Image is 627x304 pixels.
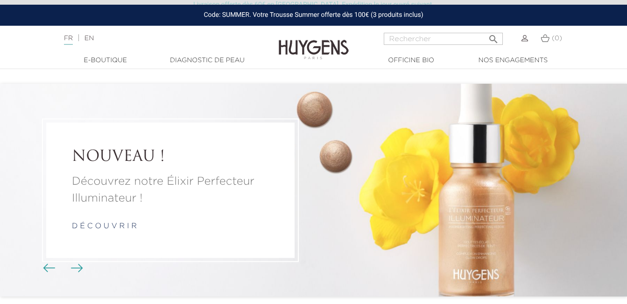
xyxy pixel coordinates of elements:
input: Rechercher [384,33,503,45]
a: Officine Bio [365,56,458,65]
a: d é c o u v r i r [72,223,137,230]
button:  [485,30,502,43]
a: FR [64,35,73,45]
a: E-Boutique [59,56,152,65]
div: | [59,33,254,44]
img: Huygens [279,25,349,61]
a: Découvrez notre Élixir Perfecteur Illuminateur ! [72,173,269,207]
a: EN [85,35,94,42]
a: NOUVEAU ! [72,148,269,166]
i:  [488,31,499,42]
div: Boutons du carrousel [47,261,77,275]
a: Diagnostic de peau [161,56,254,65]
a: Nos engagements [466,56,560,65]
span: (0) [552,35,562,42]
